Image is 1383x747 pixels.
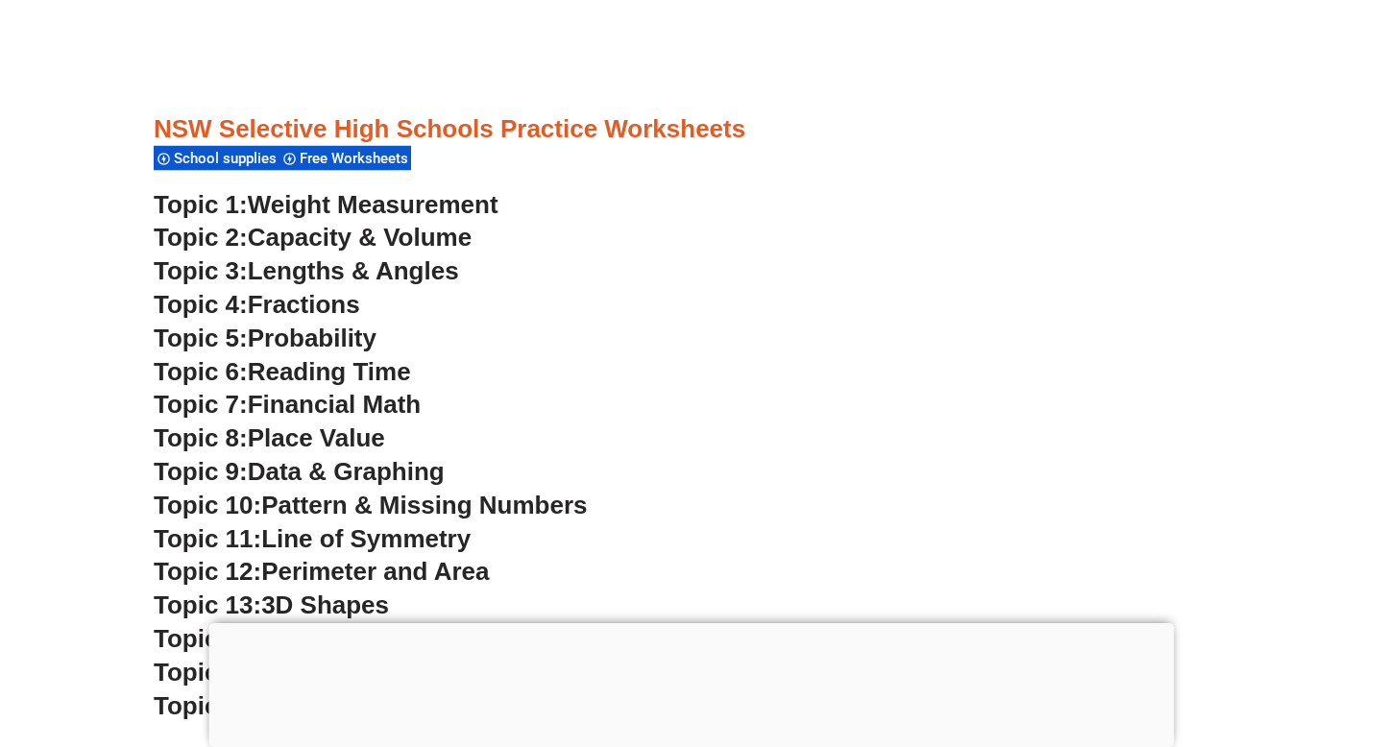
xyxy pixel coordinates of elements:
a: Topic 2:Capacity & Volume [154,223,472,252]
a: Topic 10:Pattern & Missing Numbers [154,491,587,519]
a: Topic 12:Perimeter and Area [154,557,489,586]
a: Topic 7:Financial Math [154,390,421,419]
div: School supplies [154,145,279,171]
span: Line of Symmetry [261,524,471,553]
a: Topic 16:Working with Numbers [154,691,533,720]
span: Topic 2: [154,223,248,252]
span: Topic 11: [154,524,261,553]
span: Topic 4: [154,290,248,319]
span: Topic 3: [154,256,248,285]
span: Topic 5: [154,324,248,352]
span: Topic 6: [154,357,248,386]
h3: NSW Selective High Schools Practice Worksheets [154,113,1229,146]
span: School supplies [174,150,282,167]
span: Topic 13: [154,590,261,619]
a: Topic 1:Weight Measurement [154,190,498,219]
a: Topic 8:Place Value [154,423,385,452]
span: Financial Math [248,390,421,419]
span: Topic 7: [154,390,248,419]
iframe: Chat Widget [1054,530,1383,747]
a: Topic 15:Factors & Multiples [154,658,492,687]
span: Fractions [248,290,360,319]
span: Capacity & Volume [248,223,472,252]
a: Topic 11:Line of Symmetry [154,524,471,553]
span: Topic 12: [154,557,261,586]
a: Topic 6:Reading Time [154,357,411,386]
span: Topic 16: [154,691,261,720]
span: Topic 10: [154,491,261,519]
a: Topic 14:Direction & 2D Shapes [154,624,529,653]
span: Pattern & Missing Numbers [261,491,587,519]
div: Free Worksheets [279,145,411,171]
iframe: Advertisement [209,623,1175,742]
a: Topic 9:Data & Graphing [154,457,445,486]
a: Topic 4:Fractions [154,290,360,319]
span: Topic 8: [154,423,248,452]
a: Topic 3:Lengths & Angles [154,256,459,285]
span: Topic 9: [154,457,248,486]
a: Topic 13:3D Shapes [154,590,389,619]
span: Reading Time [248,357,411,386]
span: Perimeter and Area [261,557,489,586]
a: Topic 5:Probability [154,324,376,352]
span: Probability [248,324,376,352]
span: Lengths & Angles [248,256,459,285]
span: Topic 1: [154,190,248,219]
span: 3D Shapes [261,590,389,619]
span: Data & Graphing [248,457,445,486]
span: Free Worksheets [300,150,414,167]
span: Topic 15: [154,658,261,687]
span: Place Value [248,423,385,452]
span: Weight Measurement [248,190,498,219]
span: Topic 14: [154,624,261,653]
